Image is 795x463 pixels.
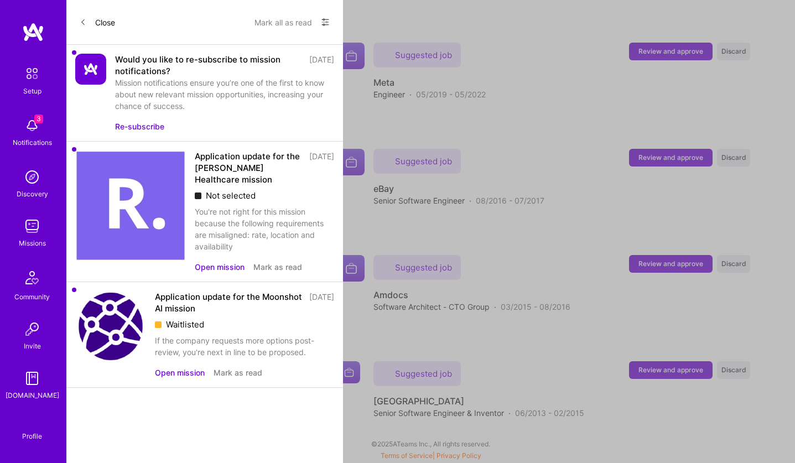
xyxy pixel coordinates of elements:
[155,335,334,358] div: If the company requests more options post-review, you're next in line to be proposed.
[309,291,334,314] div: [DATE]
[14,291,50,303] div: Community
[155,367,205,378] button: Open mission
[21,318,43,340] img: Invite
[115,121,164,132] button: Re-subscribe
[309,54,334,77] div: [DATE]
[21,166,43,188] img: discovery
[75,150,186,261] img: Company Logo
[6,389,59,401] div: [DOMAIN_NAME]
[115,77,334,112] div: Mission notifications ensure you’re one of the first to know about new relevant mission opportuni...
[20,62,44,85] img: setup
[195,150,303,185] div: Application update for the [PERSON_NAME] Healthcare mission
[22,22,44,42] img: logo
[253,261,302,273] button: Mark as read
[21,367,43,389] img: guide book
[155,291,303,314] div: Application update for the Moonshot AI mission
[115,54,303,77] div: Would you like to re-subscribe to mission notifications?
[24,340,41,352] div: Invite
[195,261,245,273] button: Open mission
[23,85,41,97] div: Setup
[22,430,42,441] div: Profile
[21,115,43,137] img: bell
[19,264,45,291] img: Community
[13,137,52,148] div: Notifications
[34,115,43,123] span: 3
[75,291,146,362] img: Company Logo
[214,367,262,378] button: Mark as read
[195,206,334,252] div: You're not right for this mission because the following requirements are misaligned: rate, locati...
[21,215,43,237] img: teamwork
[155,319,334,330] div: Waitlisted
[195,190,334,201] div: Not selected
[19,237,46,249] div: Missions
[254,13,312,31] button: Mark all as read
[80,13,115,31] button: Close
[17,188,48,200] div: Discovery
[309,150,334,185] div: [DATE]
[75,54,106,85] img: Company Logo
